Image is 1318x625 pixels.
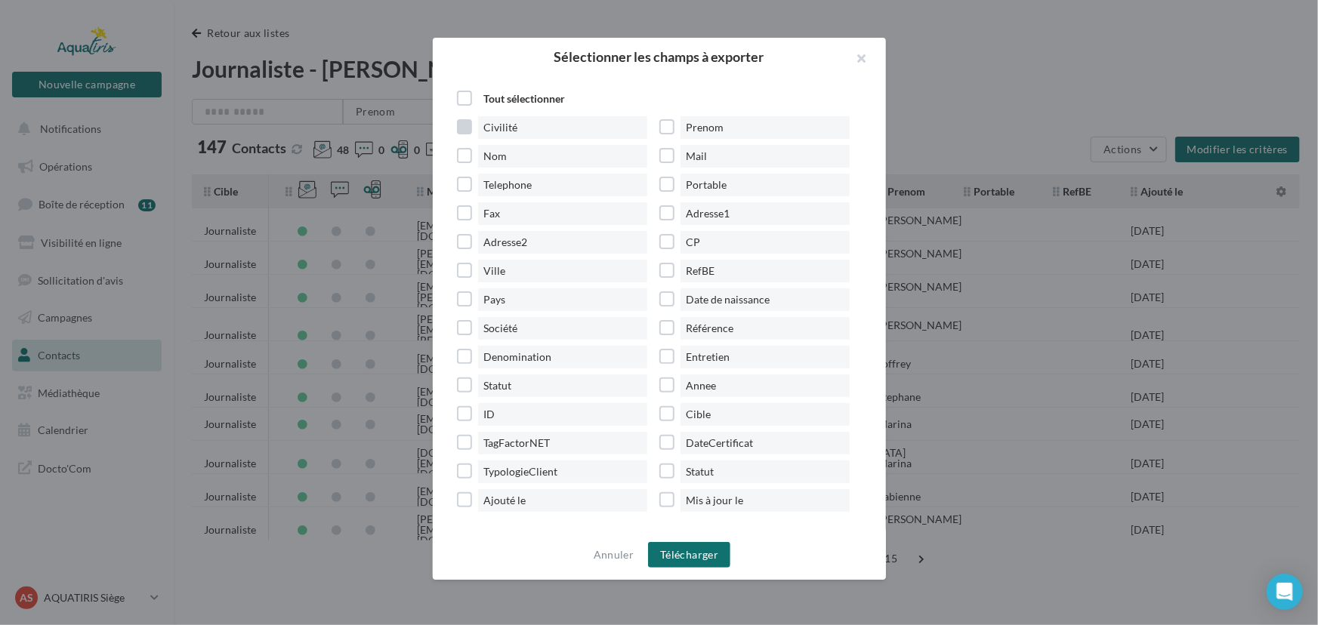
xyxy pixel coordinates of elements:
span: Denomination [478,346,647,368]
span: Référence [681,317,850,340]
span: Tout sélectionner [478,88,572,110]
span: RefBE [681,260,850,282]
span: CP [681,231,850,254]
span: Cible [681,403,850,426]
span: Portable [681,174,850,196]
span: Adresse1 [681,202,850,225]
span: Statut [681,460,850,483]
span: Date de naissance [681,288,850,311]
span: TypologieClient [478,460,647,483]
span: Civilité [478,116,647,139]
span: Pays [478,288,647,311]
span: Nom [478,145,647,168]
button: Télécharger [648,542,730,568]
span: TagFactorNET [478,432,647,454]
span: Statut [478,374,647,397]
span: Ajouté le [478,489,647,512]
span: Prenom [681,116,850,139]
span: Fax [478,202,647,225]
span: Ville [478,260,647,282]
div: Open Intercom Messenger [1267,574,1303,610]
span: Telephone [478,174,647,196]
span: Adresse2 [478,231,647,254]
span: DateCertificat [681,432,850,454]
span: Société [478,317,647,340]
span: Mis à jour le [681,489,850,512]
span: ID [478,403,647,426]
button: Annuler [588,546,640,564]
span: Mail [681,145,850,168]
h2: Sélectionner les champs à exporter [457,50,862,63]
span: Entretien [681,346,850,368]
span: Annee [681,374,850,397]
